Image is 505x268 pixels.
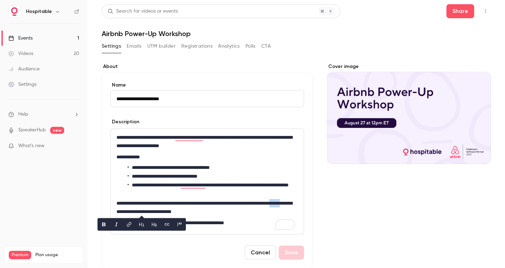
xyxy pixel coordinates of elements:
label: Name [110,82,304,89]
h1: Airbnb Power-Up Workshop [102,29,491,38]
span: Premium [9,251,31,259]
li: help-dropdown-opener [8,111,79,118]
span: What's new [18,142,45,150]
div: Events [8,35,33,42]
div: Videos [8,50,33,57]
img: Hospitable [9,6,20,17]
button: Analytics [218,41,240,52]
div: Audience [8,66,40,73]
a: SpeakerHub [18,126,46,134]
div: Settings [8,81,36,88]
button: bold [98,219,109,230]
button: Share [446,4,474,18]
button: link [123,219,135,230]
button: CTA [261,41,271,52]
button: Emails [127,41,141,52]
section: description [110,129,304,234]
span: Plan usage [35,252,79,258]
span: new [50,127,64,134]
button: UTM builder [147,41,176,52]
label: About [102,63,313,70]
div: editor [111,129,304,234]
label: Cover image [327,63,491,70]
button: blockquote [174,219,185,230]
button: Cancel [245,246,276,260]
button: Registrations [181,41,213,52]
div: Search for videos or events [108,8,178,15]
h6: Hospitable [26,8,52,15]
span: Help [18,111,28,118]
button: Polls [245,41,256,52]
section: Cover image [327,63,491,164]
iframe: Noticeable Trigger [71,143,79,149]
div: To enrich screen reader interactions, please activate Accessibility in Grammarly extension settings [111,129,304,234]
label: Description [110,118,139,125]
button: italic [111,219,122,230]
button: Settings [102,41,121,52]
